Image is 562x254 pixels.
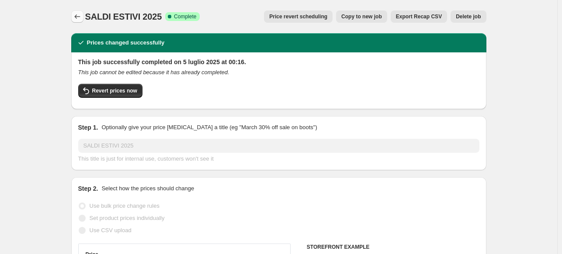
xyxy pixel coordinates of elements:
p: Select how the prices should change [101,184,194,193]
button: Delete job [451,10,486,23]
button: Copy to new job [336,10,387,23]
h2: Prices changed successfully [87,38,165,47]
button: Export Recap CSV [391,10,447,23]
span: Set product prices individually [90,215,165,221]
button: Price change jobs [71,10,83,23]
span: Use bulk price change rules [90,203,160,209]
span: Use CSV upload [90,227,132,233]
span: Copy to new job [341,13,382,20]
p: Optionally give your price [MEDICAL_DATA] a title (eg "March 30% off sale on boots") [101,123,317,132]
span: SALDI ESTIVI 2025 [85,12,162,21]
input: 30% off holiday sale [78,139,479,153]
h2: Step 1. [78,123,98,132]
span: Complete [174,13,196,20]
span: Delete job [456,13,481,20]
button: Price revert scheduling [264,10,333,23]
span: Revert prices now [92,87,137,94]
h6: STOREFRONT EXAMPLE [307,244,479,251]
span: This title is just for internal use, customers won't see it [78,155,214,162]
h2: This job successfully completed on 5 luglio 2025 at 00:16. [78,58,479,66]
h2: Step 2. [78,184,98,193]
button: Revert prices now [78,84,142,98]
span: Price revert scheduling [269,13,327,20]
span: Export Recap CSV [396,13,442,20]
i: This job cannot be edited because it has already completed. [78,69,229,76]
